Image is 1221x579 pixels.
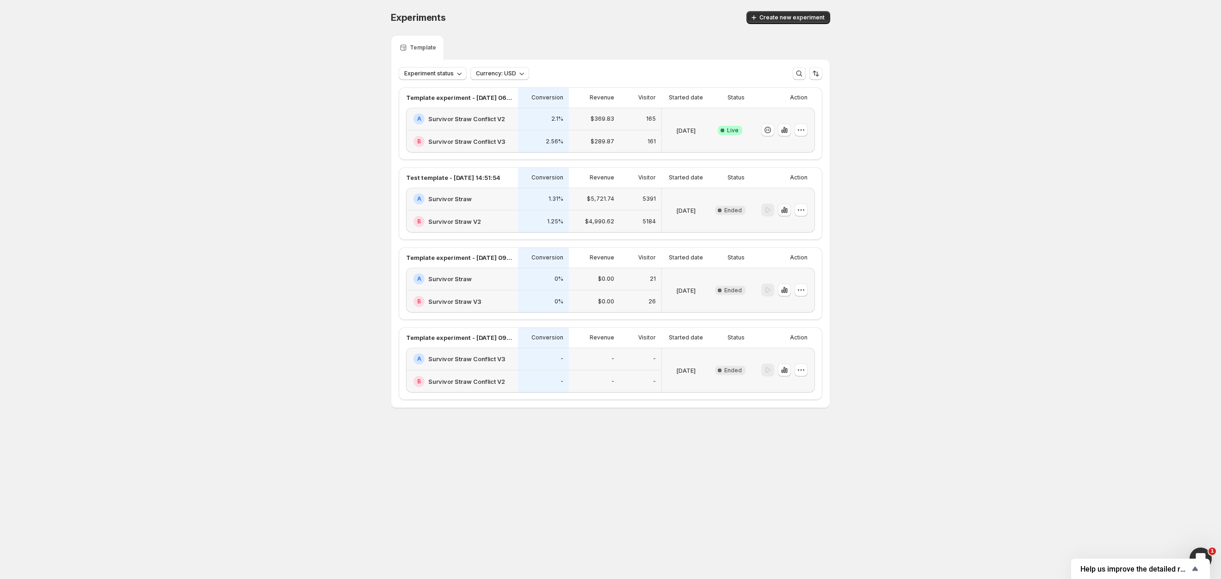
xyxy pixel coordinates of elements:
[809,67,822,80] button: Sort the results
[676,366,696,375] p: [DATE]
[648,298,656,305] p: 26
[590,94,614,101] p: Revenue
[728,174,745,181] p: Status
[1080,563,1201,574] button: Show survey - Help us improve the detailed report for A/B campaigns
[555,298,563,305] p: 0%
[417,378,421,385] h2: B
[642,195,656,203] p: 5391
[404,70,454,77] span: Experiment status
[650,275,656,283] p: 21
[746,11,830,24] button: Create new experiment
[759,14,825,21] span: Create new experiment
[724,207,742,214] span: Ended
[406,93,512,102] p: Template experiment - [DATE] 06:13:46
[676,126,696,135] p: [DATE]
[549,195,563,203] p: 1.31%
[547,218,563,225] p: 1.25%
[551,115,563,123] p: 2.1%
[561,355,563,363] p: -
[590,174,614,181] p: Revenue
[476,70,516,77] span: Currency: USD
[531,254,563,261] p: Conversion
[546,138,563,145] p: 2.56%
[531,174,563,181] p: Conversion
[399,67,467,80] button: Experiment status
[638,254,656,261] p: Visitor
[638,334,656,341] p: Visitor
[728,254,745,261] p: Status
[428,297,481,306] h2: Survivor Straw V3
[417,298,421,305] h2: B
[428,137,506,146] h2: Survivor Straw Conflict V3
[598,275,614,283] p: $0.00
[591,138,614,145] p: $289.87
[1209,548,1216,555] span: 1
[638,174,656,181] p: Visitor
[611,355,614,363] p: -
[669,94,703,101] p: Started date
[727,127,739,134] span: Live
[410,44,436,51] p: Template
[470,67,529,80] button: Currency: USD
[417,355,421,363] h2: A
[561,378,563,385] p: -
[417,218,421,225] h2: B
[391,12,446,23] span: Experiments
[724,367,742,374] span: Ended
[417,115,421,123] h2: A
[590,334,614,341] p: Revenue
[669,254,703,261] p: Started date
[591,115,614,123] p: $369.83
[417,138,421,145] h2: B
[790,254,808,261] p: Action
[728,334,745,341] p: Status
[590,254,614,261] p: Revenue
[587,195,614,203] p: $5,721.74
[669,174,703,181] p: Started date
[406,253,512,262] p: Template experiment - [DATE] 09:11:00
[790,334,808,341] p: Action
[531,94,563,101] p: Conversion
[428,217,481,226] h2: Survivor Straw V2
[676,206,696,215] p: [DATE]
[790,94,808,101] p: Action
[1080,565,1190,573] span: Help us improve the detailed report for A/B campaigns
[653,378,656,385] p: -
[653,355,656,363] p: -
[647,138,656,145] p: 161
[406,173,500,182] p: Test template - [DATE] 14:51:54
[669,334,703,341] p: Started date
[531,334,563,341] p: Conversion
[406,333,512,342] p: Template experiment - [DATE] 09:55:32
[1190,548,1212,570] iframe: Intercom live chat
[555,275,563,283] p: 0%
[585,218,614,225] p: $4,990.62
[428,114,505,123] h2: Survivor Straw Conflict V2
[611,378,614,385] p: -
[428,194,472,203] h2: Survivor Straw
[428,274,472,283] h2: Survivor Straw
[728,94,745,101] p: Status
[646,115,656,123] p: 165
[598,298,614,305] p: $0.00
[428,354,506,363] h2: Survivor Straw Conflict V3
[417,195,421,203] h2: A
[417,275,421,283] h2: A
[676,286,696,295] p: [DATE]
[638,94,656,101] p: Visitor
[724,287,742,294] span: Ended
[790,174,808,181] p: Action
[428,377,505,386] h2: Survivor Straw Conflict V2
[642,218,656,225] p: 5184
